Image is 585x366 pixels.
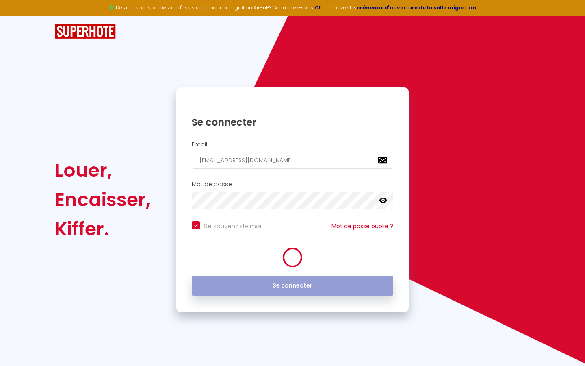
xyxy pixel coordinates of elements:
div: Kiffer. [55,214,151,244]
a: Mot de passe oublié ? [331,222,393,230]
img: SuperHote logo [55,24,116,39]
h2: Email [192,141,393,148]
a: créneaux d'ouverture de la salle migration [357,4,476,11]
div: Encaisser, [55,185,151,214]
button: Ouvrir le widget de chat LiveChat [6,3,31,28]
a: ICI [313,4,321,11]
input: Ton Email [192,152,393,169]
h1: Se connecter [192,116,393,129]
div: Louer, [55,156,151,185]
h2: Mot de passe [192,181,393,188]
button: Se connecter [192,276,393,296]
